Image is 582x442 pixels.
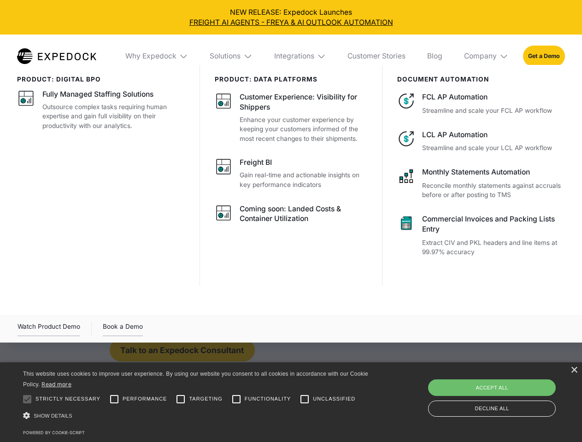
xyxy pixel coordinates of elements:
div: Solutions [210,52,241,61]
span: Performance [123,395,167,403]
div: Fully Managed Staffing Solutions [42,89,153,99]
p: Gain real-time and actionable insights on key performance indicators [240,170,368,189]
span: Targeting [189,395,222,403]
a: Monthly Statements AutomationReconcile monthly statements against accruals before or after postin... [397,167,565,200]
div: Why Expedock [118,35,195,78]
div: Watch Product Demo [18,321,80,336]
span: Strictly necessary [35,395,100,403]
div: Freight BI [240,157,272,168]
a: Customer Stories [340,35,412,78]
span: Unclassified [313,395,355,403]
div: Integrations [267,35,333,78]
div: Show details [23,410,371,422]
a: Commercial Invoices and Packing Lists EntryExtract CIV and PKL headers and line items at 99.97% a... [397,214,565,257]
div: Customer Experience: Visibility for Shippers [240,92,368,112]
p: Streamline and scale your FCL AP workflow [422,106,564,116]
a: Customer Experience: Visibility for ShippersEnhance your customer experience by keeping your cust... [215,92,368,143]
div: Why Expedock [125,52,176,61]
span: Functionality [245,395,291,403]
div: LCL AP Automation [422,130,564,140]
iframe: Chat Widget [429,343,582,442]
div: FCL AP Automation [422,92,564,102]
a: open lightbox [18,321,80,336]
div: product: digital bpo [17,76,185,83]
p: Streamline and scale your LCL AP workflow [422,143,564,153]
a: LCL AP AutomationStreamline and scale your LCL AP workflow [397,130,565,153]
p: Reconcile monthly statements against accruals before or after posting to TMS [422,181,564,200]
a: Book a Demo [103,321,143,336]
span: This website uses cookies to improve user experience. By using our website you consent to all coo... [23,371,368,388]
a: Read more [41,381,71,388]
a: FCL AP AutomationStreamline and scale your FCL AP workflow [397,92,565,115]
div: Integrations [274,52,314,61]
p: Outsource complex tasks requiring human expertise and gain full visibility on their productivity ... [42,102,185,131]
a: Blog [420,35,449,78]
a: Powered by cookie-script [23,430,85,435]
div: Monthly Statements Automation [422,167,564,177]
a: Coming soon: Landed Costs & Container Utilization [215,204,368,227]
div: Solutions [203,35,260,78]
a: FREIGHT AI AGENTS - FREYA & AI OUTLOOK AUTOMATION [7,17,575,28]
p: Extract CIV and PKL headers and line items at 99.97% accuracy [422,238,564,257]
div: Company [464,52,497,61]
div: PRODUCT: data platforms [215,76,368,83]
div: Coming soon: Landed Costs & Container Utilization [240,204,368,224]
div: Company [457,35,516,78]
a: Freight BIGain real-time and actionable insights on key performance indicators [215,157,368,189]
p: Enhance your customer experience by keeping your customers informed of the most recent changes to... [240,115,368,144]
div: Commercial Invoices and Packing Lists Entry [422,214,564,234]
a: Fully Managed Staffing SolutionsOutsource complex tasks requiring human expertise and gain full v... [17,89,185,130]
a: Get a Demo [523,46,565,66]
span: Show details [34,413,72,419]
div: document automation [397,76,565,83]
div: NEW RELEASE: Expedock Launches [7,7,575,28]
